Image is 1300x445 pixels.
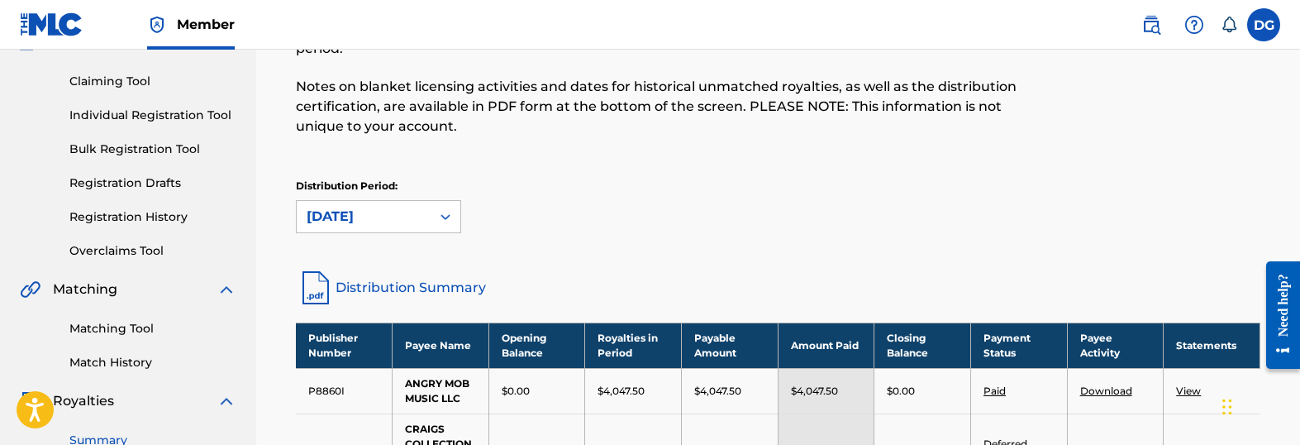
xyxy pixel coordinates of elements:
img: help [1184,15,1204,35]
th: Opening Balance [488,323,585,368]
div: Notifications [1221,17,1237,33]
a: Match History [69,354,236,371]
span: Royalties [53,391,114,411]
img: Matching [20,280,40,299]
th: Royalties in Period [585,323,682,368]
iframe: Resource Center [1254,249,1300,382]
p: $4,047.50 [694,384,741,399]
span: Matching [53,280,117,299]
a: Bulk Registration Tool [69,141,236,158]
th: Statements [1164,323,1260,368]
th: Publisher Number [296,323,393,368]
a: Public Search [1135,8,1168,41]
a: Overclaims Tool [69,242,236,260]
iframe: Chat Widget [1217,366,1300,445]
a: Matching Tool [69,320,236,337]
p: Distribution Period: [296,179,461,194]
img: expand [217,280,236,299]
th: Amount Paid [778,323,874,368]
a: Download [1080,385,1132,397]
a: Individual Registration Tool [69,107,236,124]
th: Closing Balance [874,323,971,368]
img: distribution-summary-pdf [296,268,336,308]
th: Payee Activity [1067,323,1164,368]
div: Help [1178,8,1211,41]
p: $4,047.50 [791,384,838,399]
p: $4,047.50 [598,384,645,399]
a: Distribution Summary [296,268,1260,308]
img: expand [217,391,236,411]
div: Drag [1222,382,1232,432]
div: [DATE] [307,207,421,227]
th: Payment Status [970,323,1067,368]
span: Member [177,15,235,34]
td: P8860I [296,368,393,414]
a: Registration History [69,208,236,226]
th: Payable Amount [682,323,779,368]
img: search [1141,15,1161,35]
th: Payee Name [393,323,489,368]
a: Claiming Tool [69,73,236,90]
p: Notes on blanket licensing activities and dates for historical unmatched royalties, as well as th... [296,77,1039,136]
img: MLC Logo [20,12,83,36]
p: $0.00 [887,384,915,399]
div: User Menu [1247,8,1280,41]
img: Royalties [20,391,40,411]
a: View [1176,385,1201,397]
a: Paid [983,385,1006,397]
a: Registration Drafts [69,175,236,192]
td: ANGRY MOB MUSIC LLC [393,368,489,414]
p: $0.00 [502,384,530,399]
img: Top Rightsholder [147,15,167,35]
